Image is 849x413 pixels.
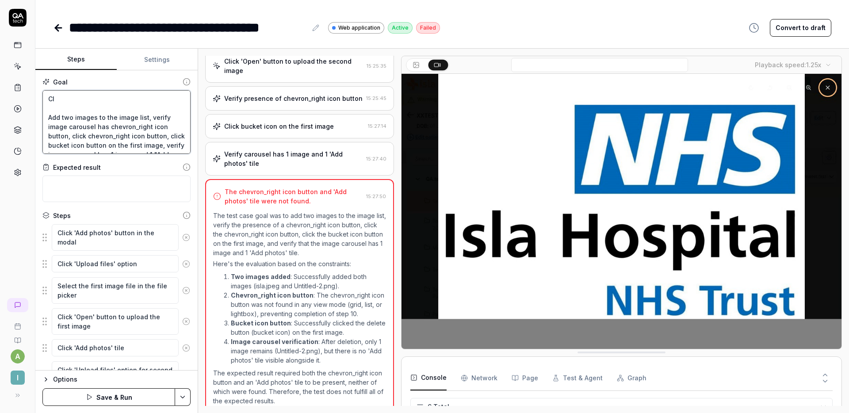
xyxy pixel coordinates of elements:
p: The test case goal was to add two images to the image list, verify the presence of a chevron_righ... [213,211,386,257]
button: Convert to draft [770,19,831,37]
strong: Image carousel verification [231,338,318,345]
strong: Bucket icon button [231,319,291,327]
div: Failed [416,22,440,34]
div: Click 'Open' button to upload the second image [224,57,363,75]
button: Remove step [179,229,194,246]
li: : Successfully clicked the delete button (bucket icon) on the first image. [231,318,386,337]
div: The chevron_right icon button and 'Add photos' tile were not found. [225,187,363,206]
button: Options [42,374,191,385]
div: Steps [53,211,71,220]
div: Click bucket icon on the first image [224,122,334,131]
button: Settings [117,49,198,70]
button: Steps [35,49,117,70]
button: Network [461,366,497,390]
time: 15:27:14 [368,123,386,129]
button: Save & Run [42,388,175,406]
div: Verify presence of chevron_right icon button [224,94,363,103]
div: Suggestions [42,361,191,388]
div: Options [53,374,191,385]
p: Here's the evaluation based on the constraints: [213,259,386,268]
button: Page [512,366,538,390]
time: 15:25:45 [366,95,386,101]
li: : After deletion, only 1 image remains (Untitled-2.png), but there is no 'Add photos' tile visibl... [231,337,386,365]
button: View version history [743,19,765,37]
li: : The chevron_right icon button was not found in any view mode (grid, list, or lightbox), prevent... [231,291,386,318]
div: Expected result [53,163,101,172]
div: Playback speed: [755,60,821,69]
li: : Successfully added both images (isla.jpeg and Untitled-2.png). [231,272,386,291]
div: Suggestions [42,224,191,251]
span: Web application [338,24,380,32]
button: Console [410,366,447,390]
div: Suggestions [42,308,191,335]
button: Remove step [179,366,194,383]
div: Active [388,22,413,34]
time: 15:27:40 [366,156,386,162]
div: Suggestions [42,339,191,357]
button: Remove step [179,255,194,273]
a: Web application [328,22,384,34]
button: a [11,349,25,363]
div: Goal [53,77,68,87]
a: New conversation [7,298,28,312]
button: Graph [617,366,646,390]
div: Suggestions [42,255,191,273]
button: I [4,363,31,386]
div: Suggestions [42,277,191,304]
button: Test & Agent [552,366,603,390]
button: Remove step [179,282,194,299]
a: Documentation [4,330,31,344]
a: Book a call with us [4,316,31,330]
button: Remove step [179,339,194,357]
div: Verify carousel has 1 image and 1 'Add photos' tile [224,149,363,168]
time: 15:27:50 [366,193,386,199]
button: Remove step [179,313,194,330]
strong: Two images added [231,273,291,280]
span: I [11,371,25,385]
strong: Chevron_right icon button [231,291,314,299]
time: 15:25:35 [367,63,386,69]
p: The expected result required both the chevron_right icon button and an 'Add photos' tile to be pr... [213,368,386,405]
